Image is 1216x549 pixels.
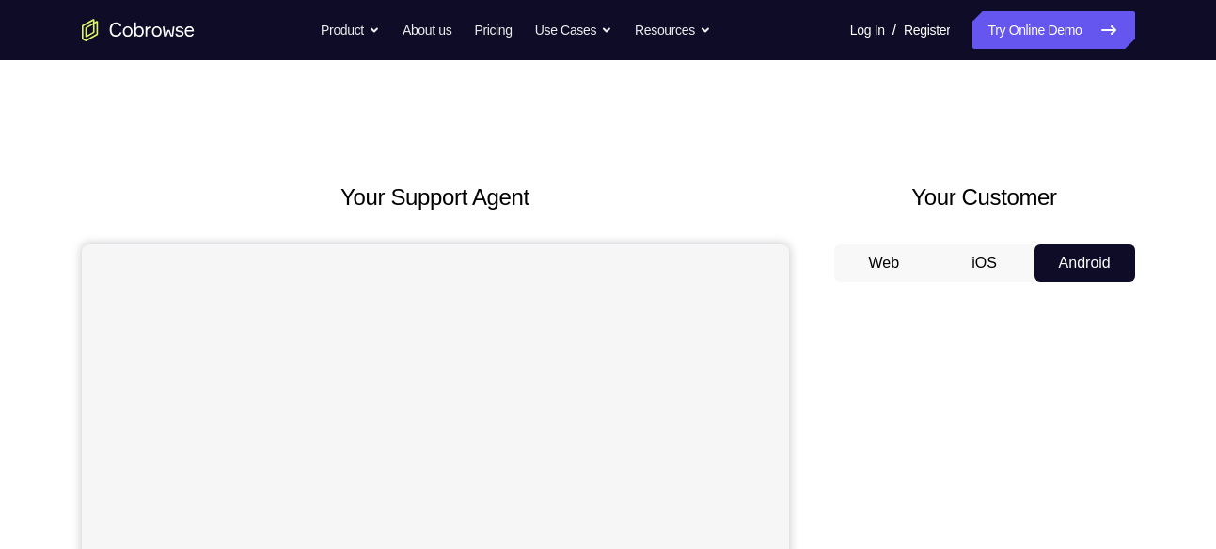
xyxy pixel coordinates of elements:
a: Try Online Demo [972,11,1134,49]
a: Register [904,11,950,49]
h2: Your Customer [834,180,1135,214]
button: iOS [934,244,1034,282]
span: / [892,19,896,41]
button: Use Cases [535,11,612,49]
a: About us [403,11,451,49]
button: Product [321,11,380,49]
h2: Your Support Agent [82,180,789,214]
button: Web [834,244,935,282]
button: Resources [635,11,711,49]
button: Android [1034,244,1135,282]
a: Pricing [474,11,512,49]
a: Go to the home page [82,19,195,41]
a: Log In [850,11,885,49]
